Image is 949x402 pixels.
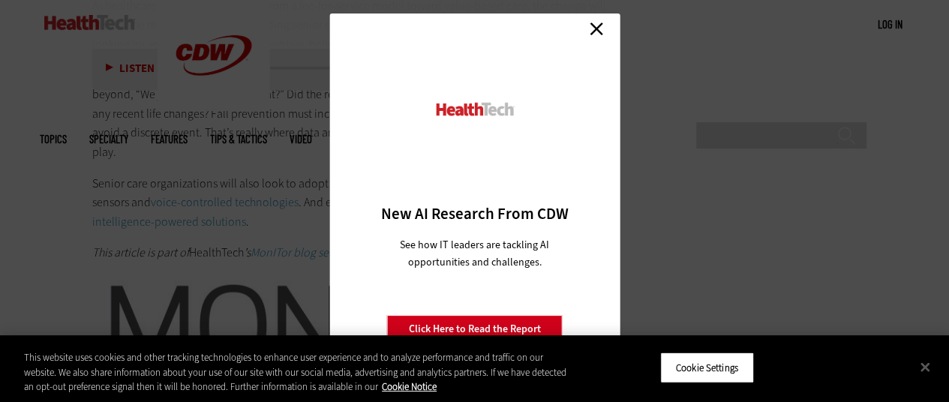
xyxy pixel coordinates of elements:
p: See how IT leaders are tackling AI opportunities and challenges. [382,236,567,271]
button: Cookie Settings [660,352,754,383]
div: This website uses cookies and other tracking technologies to enhance user experience and to analy... [24,350,569,394]
a: Click Here to Read the Report [387,315,563,343]
h3: New AI Research From CDW [356,203,593,224]
a: Close [585,17,608,40]
button: Close [908,350,941,383]
img: HealthTech_0.png [434,101,515,117]
a: More information about your privacy [382,380,437,393]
